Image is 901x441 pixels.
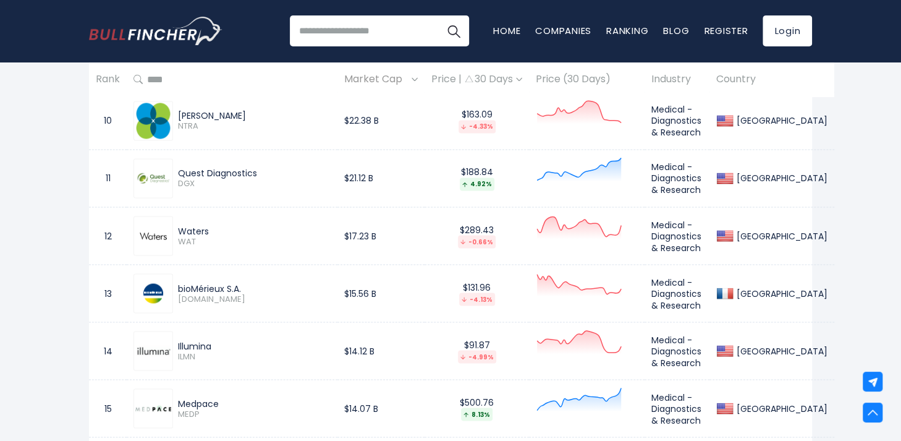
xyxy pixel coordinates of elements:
[734,173,827,184] div: [GEOGRAPHIC_DATA]
[337,265,425,322] td: $15.56 B
[459,293,495,306] div: -4.13%
[438,15,469,46] button: Search
[178,294,331,304] span: [DOMAIN_NAME]
[178,340,331,351] div: Illumina
[734,230,827,241] div: [GEOGRAPHIC_DATA]
[89,265,127,322] td: 13
[89,150,127,207] td: 11
[709,62,834,98] th: Country
[431,281,522,306] div: $131.96
[89,207,127,265] td: 12
[135,218,171,254] img: WAT.png
[663,24,689,37] a: Blog
[734,345,827,356] div: [GEOGRAPHIC_DATA]
[89,17,222,45] img: Bullfincher logo
[135,390,171,426] img: MEDP.png
[178,409,331,419] span: MEDP
[89,17,222,45] a: Go to homepage
[763,15,812,46] a: Login
[135,103,171,139] img: NTRA.png
[704,24,748,37] a: Register
[178,110,331,121] div: [PERSON_NAME]
[89,62,127,98] th: Rank
[458,350,496,363] div: -4.99%
[431,396,522,421] div: $500.76
[89,92,127,150] td: 10
[645,265,709,322] td: Medical - Diagnostics & Research
[337,207,425,265] td: $17.23 B
[535,24,591,37] a: Companies
[734,403,827,414] div: [GEOGRAPHIC_DATA]
[431,166,522,191] div: $188.84
[431,109,522,133] div: $163.09
[337,380,425,437] td: $14.07 B
[645,150,709,207] td: Medical - Diagnostics & Research
[459,120,496,133] div: -4.33%
[431,74,522,87] div: Price | 30 Days
[178,236,331,247] span: WAT
[178,121,331,132] span: NTRA
[734,288,827,299] div: [GEOGRAPHIC_DATA]
[143,283,163,303] img: BIM.PA.png
[178,179,331,189] span: DGX
[461,408,493,421] div: 8.13%
[178,225,331,236] div: Waters
[493,24,520,37] a: Home
[645,322,709,380] td: Medical - Diagnostics & Research
[344,71,408,90] span: Market Cap
[431,339,522,363] div: $91.87
[645,380,709,437] td: Medical - Diagnostics & Research
[135,333,171,369] img: ILMN.png
[135,160,171,196] img: DGX.png
[431,224,522,248] div: $289.43
[178,398,331,409] div: Medpace
[337,92,425,150] td: $22.38 B
[645,62,709,98] th: Industry
[89,380,127,437] td: 15
[89,322,127,380] td: 14
[178,168,331,179] div: Quest Diagnostics
[734,115,827,126] div: [GEOGRAPHIC_DATA]
[337,150,425,207] td: $21.12 B
[606,24,648,37] a: Ranking
[178,351,331,362] span: ILMN
[645,92,709,150] td: Medical - Diagnostics & Research
[337,322,425,380] td: $14.12 B
[529,62,645,98] th: Price (30 Days)
[458,235,496,248] div: -0.66%
[178,283,331,294] div: bioMérieux S.A.
[460,178,494,191] div: 4.92%
[645,207,709,265] td: Medical - Diagnostics & Research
